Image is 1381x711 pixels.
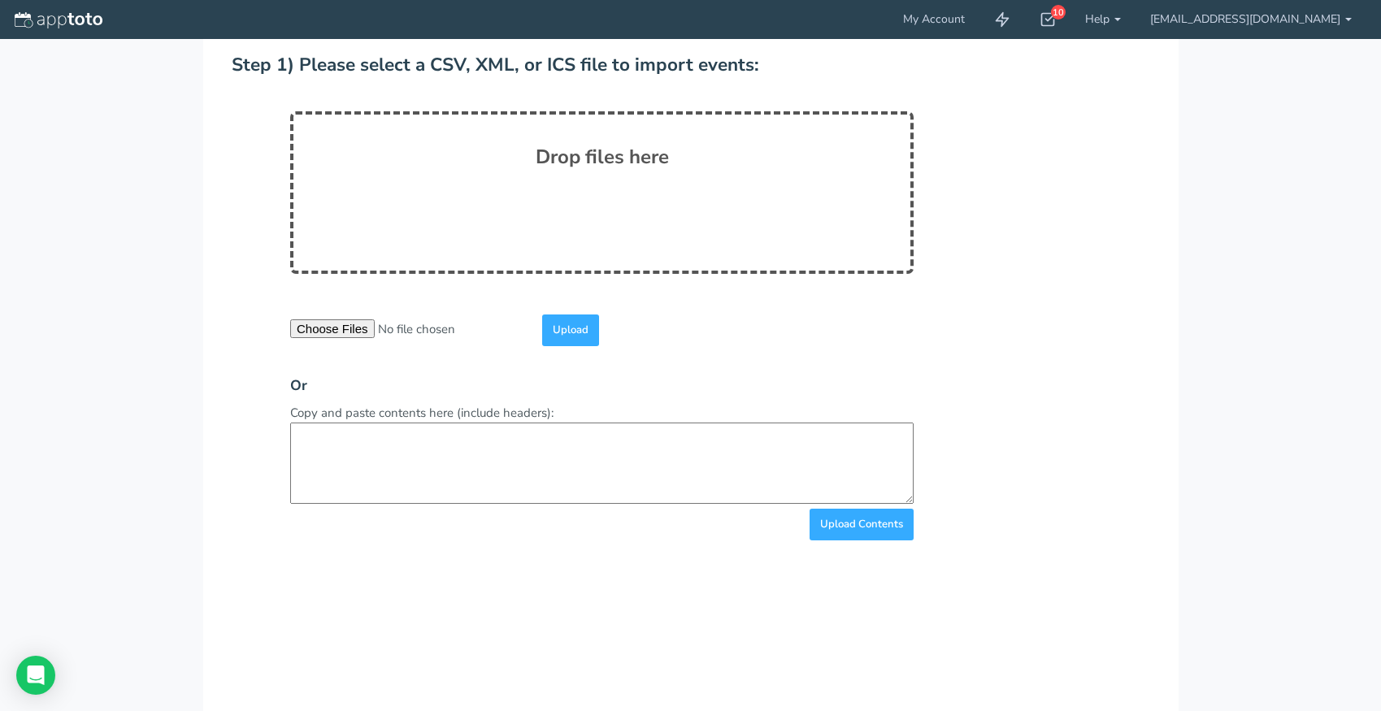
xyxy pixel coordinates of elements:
[290,111,914,274] div: Drop files here
[278,363,927,540] div: Copy and paste contents here (include headers):
[232,55,914,76] h2: Step 1) Please select a CSV, XML, or ICS file to import events:
[542,314,599,346] input: Upload
[16,656,55,695] div: Open Intercom Messenger
[15,12,102,28] img: logo-apptoto--white.svg
[810,509,914,540] input: Upload Contents
[1051,5,1066,20] div: 10
[290,378,914,393] h3: Or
